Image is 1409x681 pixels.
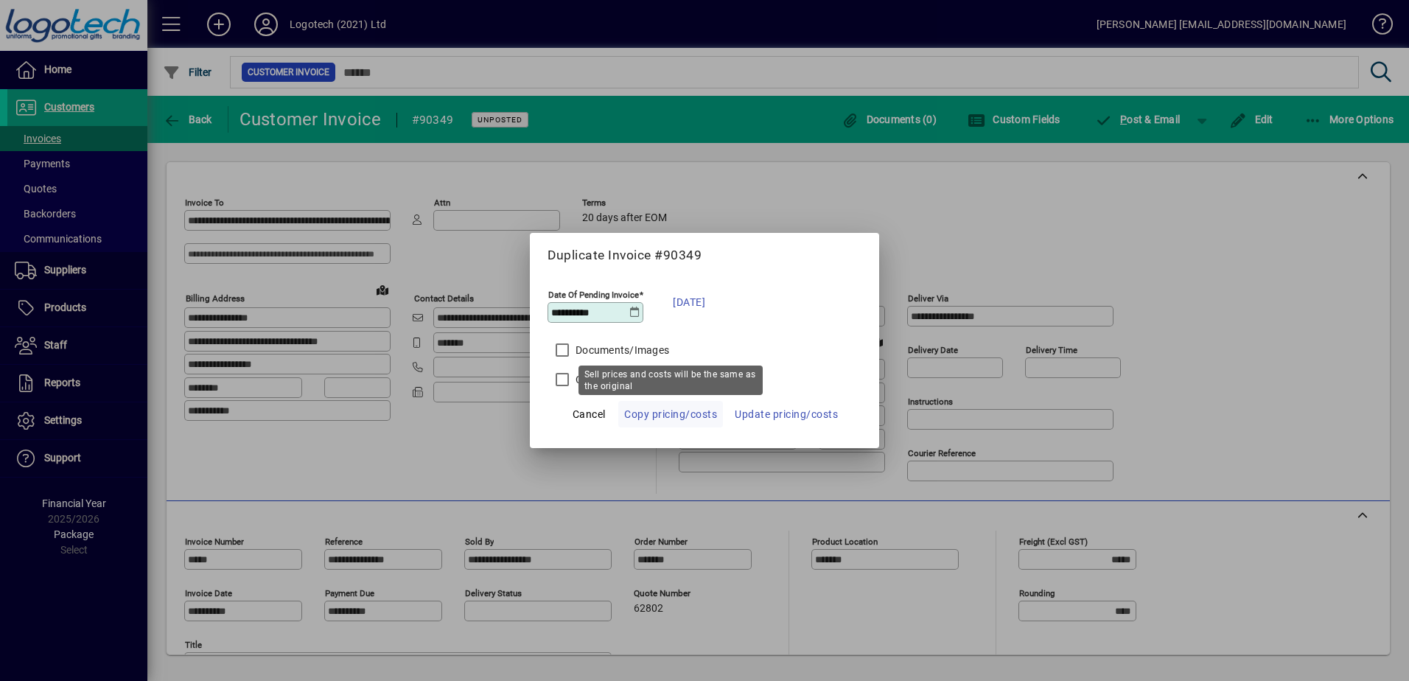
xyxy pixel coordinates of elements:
[673,293,705,311] span: [DATE]
[624,405,717,423] span: Copy pricing/costs
[548,248,861,263] h5: Duplicate Invoice #90349
[735,405,838,423] span: Update pricing/costs
[573,343,669,357] label: Documents/Images
[665,284,713,321] button: [DATE]
[618,401,723,427] button: Copy pricing/costs
[548,290,639,300] mat-label: Date Of Pending Invoice
[565,401,612,427] button: Cancel
[729,401,844,427] button: Update pricing/costs
[573,405,606,423] span: Cancel
[578,366,763,395] div: Sell prices and costs will be the same as the original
